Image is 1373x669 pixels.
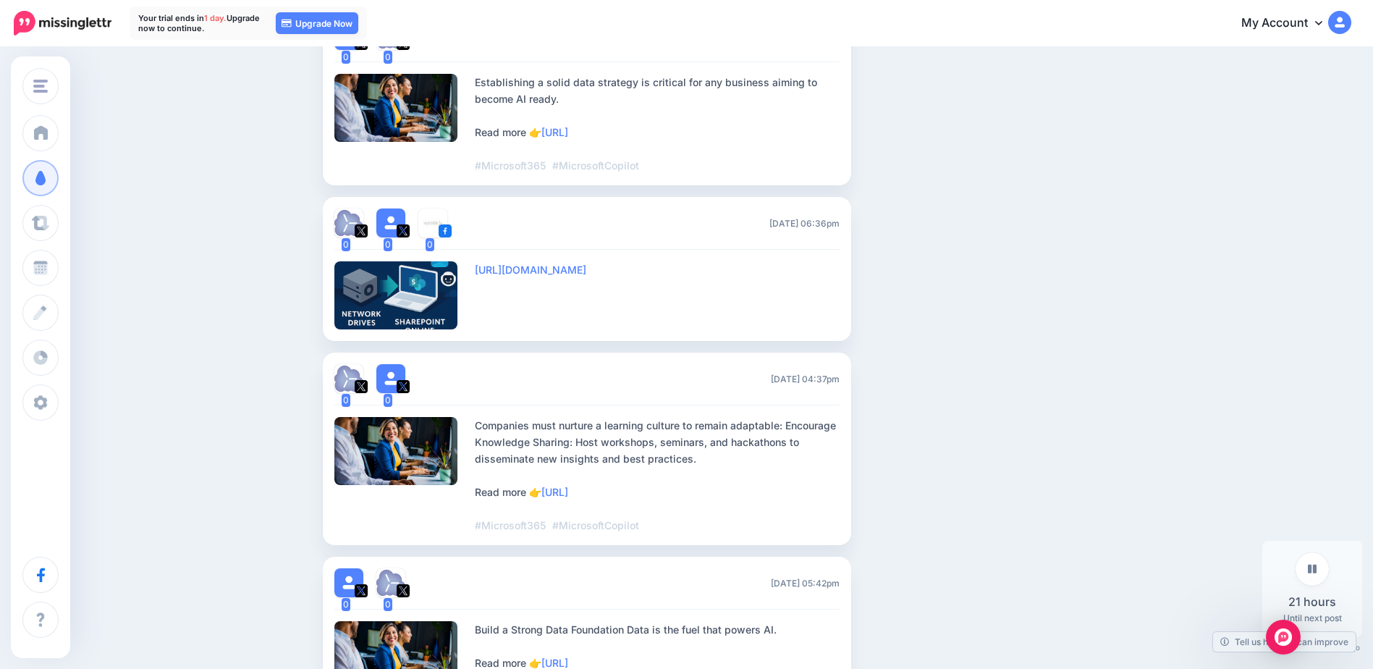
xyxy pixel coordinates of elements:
img: facebook-square.png [439,224,452,237]
a: [URL] [541,126,568,138]
span: 21 hours [1288,593,1336,611]
a: My Account [1227,6,1351,41]
span: #MicrosoftCopilot [552,159,639,172]
a: Upgrade Now [276,12,358,34]
img: user_default_image.png [376,209,405,237]
div: Establishing a solid data strategy is critical for any business aiming to become AI ready. Read m... [475,74,840,174]
span: 0 [384,394,392,407]
img: twitter-square.png [355,380,368,393]
span: 0 [384,51,392,64]
img: twitter-square.png [397,584,410,597]
img: Missinglettr [14,11,111,35]
img: twitter-square.png [355,584,368,597]
img: twitter-square.png [397,380,410,393]
span: 0 [342,51,350,64]
img: user_default_image.png [376,364,405,393]
span: [DATE] 06:36pm [769,216,840,230]
a: [URL] [541,486,568,498]
img: twitter-square.png [355,224,368,237]
div: Companies must nurture a learning culture to remain adaptable: Encourage Knowledge Sharing: Host ... [475,417,840,534]
span: #Microsoft365 [475,159,546,172]
a: Tell us how we can improve [1213,632,1356,652]
p: Your trial ends in Upgrade now to continue. [138,13,261,33]
span: 0 [384,238,392,251]
img: menu.png [33,80,48,93]
img: BPOS_icon_FINAL-89465.png [376,568,405,597]
a: [URL][DOMAIN_NAME] [475,264,586,276]
span: 1 day. [204,13,227,23]
span: 0 [342,238,350,251]
span: #MicrosoftCopilot [552,519,639,531]
span: [DATE] 05:42pm [771,576,840,590]
span: 0 [384,598,392,611]
div: Until next post [1262,541,1362,637]
span: 0 [342,598,350,611]
span: 0 [426,238,434,251]
img: BPOS_icon_FINAL-89465.png [334,364,363,393]
div: Open Intercom Messenger [1266,620,1301,655]
span: #Microsoft365 [475,519,546,531]
img: user_default_image.png [334,568,363,597]
a: [URL] [541,657,568,669]
span: 0 [342,394,350,407]
img: 306085287_420853990146676_6826861159306406207_n-bsa154988.jpg [418,209,447,237]
img: twitter-square.png [397,224,410,237]
span: [DATE] 04:37pm [771,372,840,386]
img: BPOS_icon_FINAL-89465.png [334,209,363,237]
